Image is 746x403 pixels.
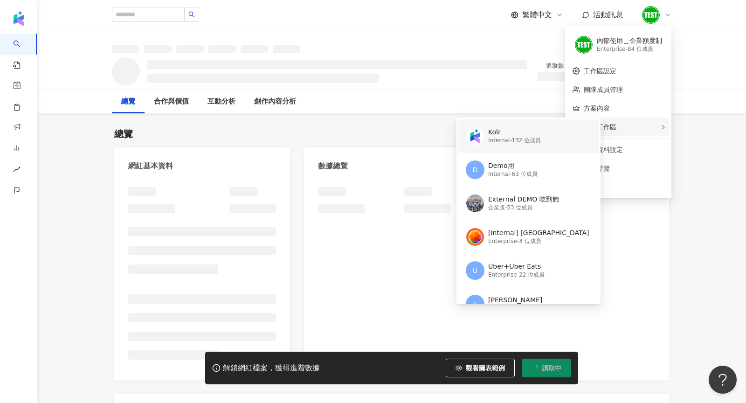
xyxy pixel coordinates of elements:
[597,45,662,53] div: Enterprise - 84 位成員
[488,161,538,171] div: Demo用
[642,6,660,24] img: unnamed.png
[13,160,21,181] span: rise
[466,364,505,372] span: 觀看圖表範例
[114,127,133,140] div: 總覽
[488,262,545,271] div: Uber+Uber Eats
[575,36,593,54] img: unnamed.png
[466,195,484,212] img: Screen%20Shot%202021-07-26%20at%202.59.10%20PM%20copy.png
[473,299,477,309] span: E
[446,359,515,377] button: 觀看圖表範例
[488,170,538,178] div: Internal - 63 位成員
[488,204,559,212] div: 企業版 - 53 位成員
[488,237,589,245] div: Enterprise - 3 位成員
[488,128,541,137] div: Kolr
[584,163,664,174] span: 網站導覽
[537,61,573,70] div: 追蹤數
[466,228,484,246] img: images.jpeg
[11,11,26,26] img: logo icon
[597,36,662,46] div: 內部使用＿企業額度制
[660,125,666,130] span: right
[13,34,32,70] a: search
[154,96,189,107] div: 合作與價值
[473,265,477,276] span: U
[207,96,235,107] div: 互動分析
[584,104,610,112] a: 方案內容
[128,161,173,171] div: 網紅基本資料
[188,11,195,18] span: search
[121,96,135,107] div: 總覽
[473,165,478,175] span: D
[530,363,539,373] span: loading
[254,96,296,107] div: 創作內容分析
[488,296,542,305] div: [PERSON_NAME]
[318,161,348,171] div: 數據總覽
[522,10,552,20] span: 繁體中文
[223,363,320,373] div: 解鎖網紅檔案，獲得進階數據
[593,10,623,19] span: 活動訊息
[584,86,623,93] a: 團隊成員管理
[488,271,545,279] div: Enterprise - 22 位成員
[488,137,541,145] div: Internal - 132 位成員
[522,359,571,377] button: 讀取中
[584,146,623,153] a: 個人資料設定
[584,67,616,75] a: 工作區設定
[488,229,589,238] div: [Internal] [GEOGRAPHIC_DATA]
[466,127,484,145] img: Kolr%20app%20icon%20%281%29.png
[488,195,559,204] div: External DEMO 吃到飽
[542,364,561,372] span: 讀取中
